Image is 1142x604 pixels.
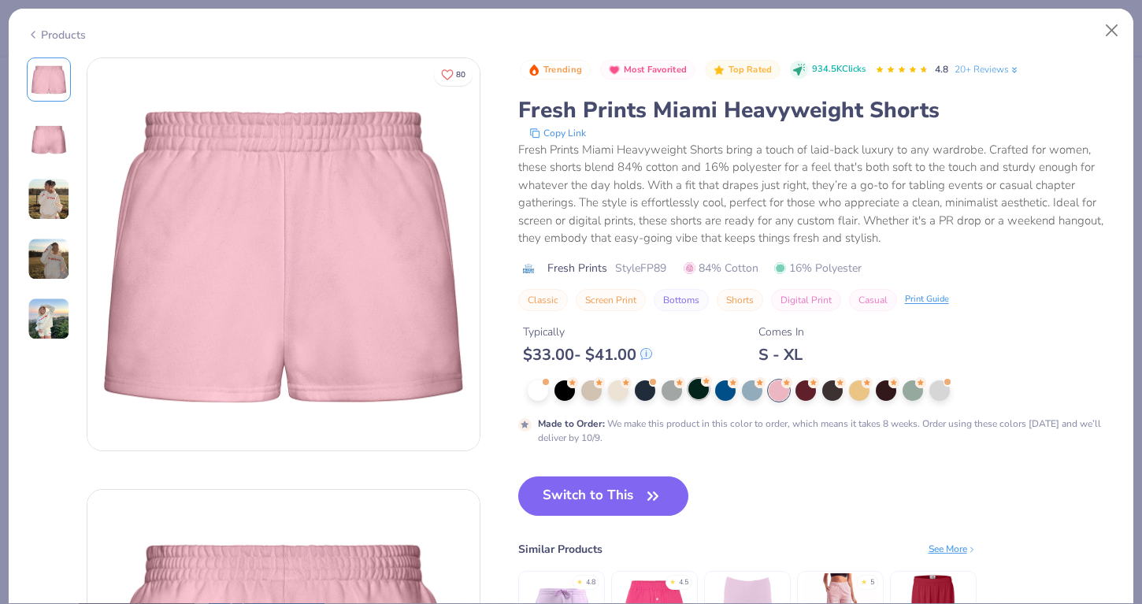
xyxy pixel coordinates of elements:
[434,63,473,86] button: Like
[87,58,480,450] img: Front
[518,476,689,516] button: Switch to This
[30,61,68,98] img: Front
[518,95,1116,125] div: Fresh Prints Miami Heavyweight Shorts
[538,417,1116,445] div: We make this product in this color to order, which means it takes 8 weeks. Order using these colo...
[520,60,591,80] button: Badge Button
[870,577,874,588] div: 5
[523,324,652,340] div: Typically
[456,71,465,79] span: 80
[600,60,695,80] button: Badge Button
[528,64,540,76] img: Trending sort
[771,289,841,311] button: Digital Print
[684,260,758,276] span: 84% Cotton
[523,345,652,365] div: $ 33.00 - $ 41.00
[861,577,867,584] div: ★
[518,141,1116,247] div: Fresh Prints Miami Heavyweight Shorts bring a touch of laid-back luxury to any wardrobe. Crafted ...
[849,289,897,311] button: Casual
[679,577,688,588] div: 4.5
[518,541,603,558] div: Similar Products
[608,64,621,76] img: Most Favorited sort
[955,62,1020,76] a: 20+ Reviews
[929,542,977,556] div: See More
[758,345,804,365] div: S - XL
[28,298,70,340] img: User generated content
[30,120,68,158] img: Back
[654,289,709,311] button: Bottoms
[518,289,568,311] button: Classic
[586,577,595,588] div: 4.8
[935,63,948,76] span: 4.8
[27,27,86,43] div: Products
[547,260,607,276] span: Fresh Prints
[729,65,773,74] span: Top Rated
[615,260,666,276] span: Style FP89
[812,63,866,76] span: 934.5K Clicks
[758,324,804,340] div: Comes In
[577,577,583,584] div: ★
[624,65,687,74] span: Most Favorited
[669,577,676,584] div: ★
[525,125,591,141] button: copy to clipboard
[538,417,605,430] strong: Made to Order :
[28,178,70,220] img: User generated content
[705,60,780,80] button: Badge Button
[713,64,725,76] img: Top Rated sort
[1097,16,1127,46] button: Close
[518,262,539,275] img: brand logo
[28,238,70,280] img: User generated content
[875,57,929,83] div: 4.8 Stars
[543,65,582,74] span: Trending
[717,289,763,311] button: Shorts
[774,260,862,276] span: 16% Polyester
[905,293,949,306] div: Print Guide
[576,289,646,311] button: Screen Print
